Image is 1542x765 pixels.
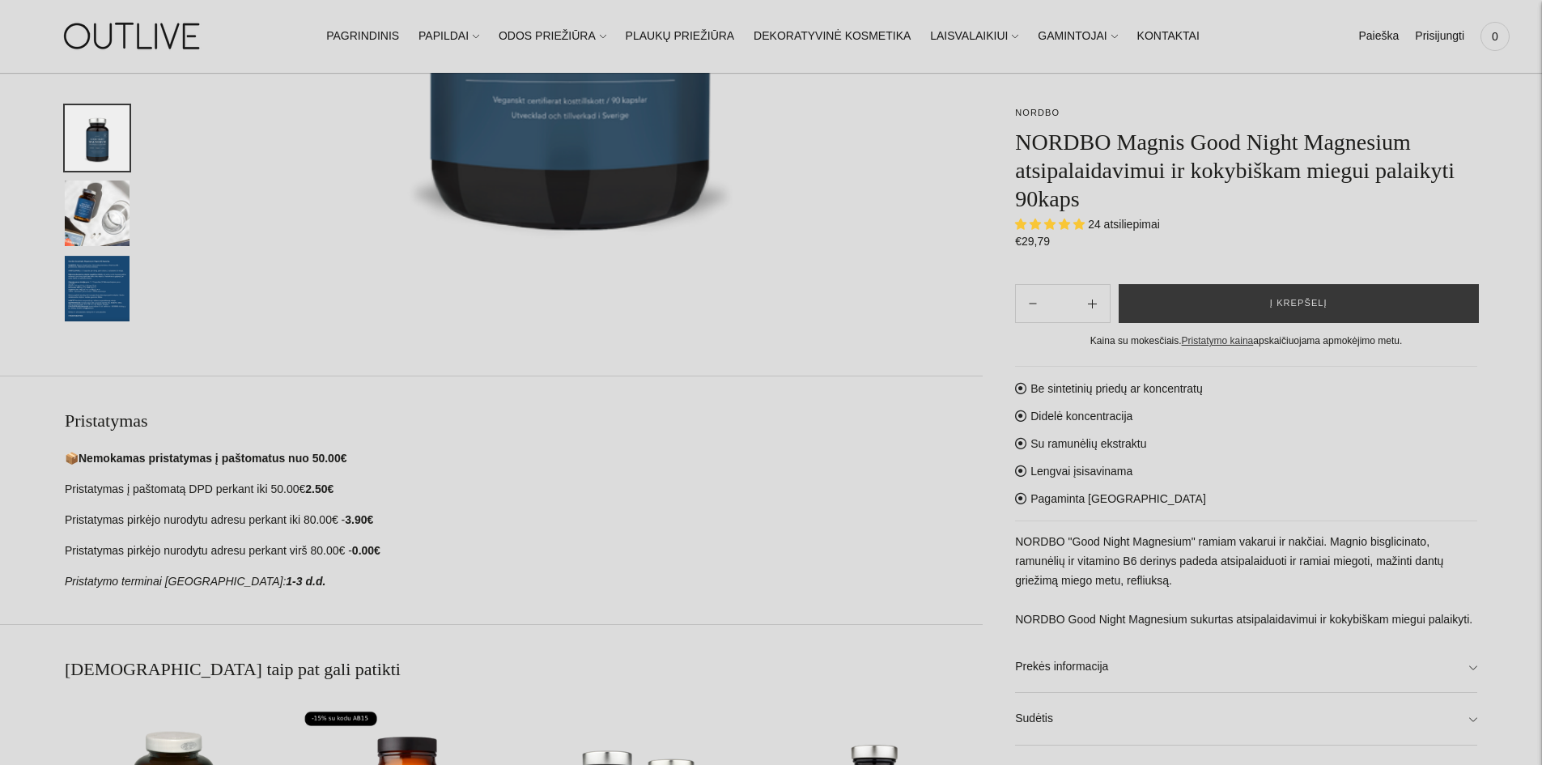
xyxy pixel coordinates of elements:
span: €29,79 [1015,235,1050,248]
span: 4.79 stars [1015,218,1088,231]
p: NORDBO "Good Night Magnesium" ramiam vakarui ir nakčiai. Magnio bisglicinato, ramunėlių ir vitami... [1015,533,1477,630]
input: Product quantity [1050,292,1074,316]
p: Pristatymas pirkėjo nurodytu adresu perkant virš 80.00€ - [65,542,983,561]
a: Sudėtis [1015,693,1477,745]
a: PLAUKŲ PRIEŽIŪRA [626,19,735,54]
p: 📦 [65,449,983,469]
strong: Nemokamas pristatymas į paštomatus nuo 50.00€ [79,452,346,465]
button: Translation missing: en.general.accessibility.image_thumbail [65,256,130,321]
p: Pristatymas pirkėjo nurodytu adresu perkant iki 80.00€ - [65,511,983,530]
em: Pristatymo terminai [GEOGRAPHIC_DATA]: [65,575,286,588]
span: 24 atsiliepimai [1088,218,1160,231]
h2: Pristatymas [65,409,983,433]
strong: 2.50€ [305,482,333,495]
button: Subtract product quantity [1075,284,1110,323]
button: Add product quantity [1016,284,1050,323]
a: PAPILDAI [418,19,479,54]
a: 0 [1480,19,1510,54]
strong: 3.90€ [345,513,373,526]
strong: 1-3 d.d. [286,575,325,588]
button: Į krepšelį [1119,284,1479,323]
p: Pristatymas į paštomatą DPD perkant iki 50.00€ [65,480,983,499]
a: GAMINTOJAI [1038,19,1117,54]
a: PAGRINDINIS [326,19,399,54]
a: Pristatymo kaina [1182,335,1254,346]
a: NORDBO [1015,108,1060,117]
a: KONTAKTAI [1137,19,1200,54]
h1: NORDBO Magnis Good Night Magnesium atsipalaidavimui ir kokybiškam miegui palaikyti 90kaps [1015,128,1477,213]
a: DEKORATYVINĖ KOSMETIKA [754,19,911,54]
button: Translation missing: en.general.accessibility.image_thumbail [65,181,130,246]
a: Prekės informacija [1015,641,1477,693]
img: OUTLIVE [32,8,235,64]
a: ODOS PRIEŽIŪRA [499,19,606,54]
strong: 0.00€ [352,544,380,557]
a: Prisijungti [1415,19,1464,54]
div: Kaina su mokesčiais. apskaičiuojama apmokėjimo metu. [1015,333,1477,350]
span: 0 [1484,25,1506,48]
span: Į krepšelį [1270,295,1327,312]
a: Paieška [1358,19,1399,54]
h2: [DEMOGRAPHIC_DATA] taip pat gali patikti [65,657,983,682]
a: LAISVALAIKIUI [930,19,1018,54]
button: Translation missing: en.general.accessibility.image_thumbail [65,105,130,171]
